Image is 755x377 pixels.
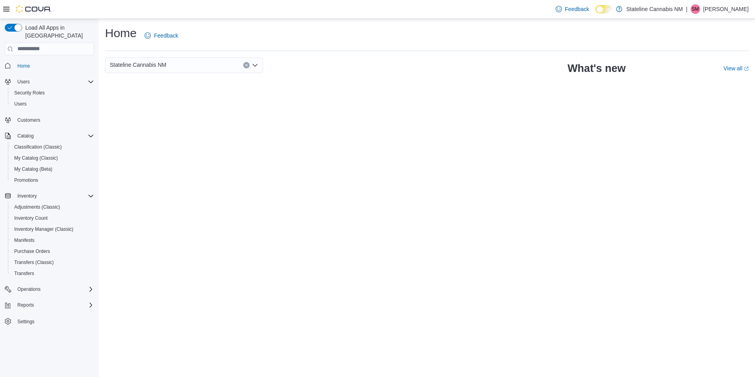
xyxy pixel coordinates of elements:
span: Transfers (Classic) [14,259,54,266]
nav: Complex example [5,57,94,348]
button: Operations [14,285,44,294]
a: Security Roles [11,88,48,98]
button: Customers [2,114,97,126]
span: Classification (Classic) [14,144,62,150]
a: Transfers [11,269,37,278]
button: Inventory Manager (Classic) [8,224,97,235]
span: Promotions [11,175,94,185]
button: Transfers [8,268,97,279]
span: Inventory Count [11,213,94,223]
span: Catalog [17,133,34,139]
a: Promotions [11,175,41,185]
span: My Catalog (Classic) [14,155,58,161]
span: Transfers [11,269,94,278]
span: Purchase Orders [14,248,50,254]
span: Manifests [11,236,94,245]
span: Reports [17,302,34,308]
button: My Catalog (Classic) [8,153,97,164]
button: Users [14,77,33,87]
a: Inventory Count [11,213,51,223]
a: Classification (Classic) [11,142,65,152]
span: Inventory Manager (Classic) [14,226,73,232]
span: Inventory [14,191,94,201]
a: Manifests [11,236,38,245]
span: Reports [14,300,94,310]
button: Settings [2,315,97,327]
span: Feedback [565,5,589,13]
span: Settings [17,319,34,325]
span: Inventory Manager (Classic) [11,224,94,234]
span: Users [17,79,30,85]
button: Adjustments (Classic) [8,202,97,213]
span: Customers [14,115,94,125]
div: Samuel Munoz [691,4,700,14]
a: View allExternal link [723,65,749,72]
button: Promotions [8,175,97,186]
button: Clear input [243,62,250,68]
a: Home [14,61,33,71]
a: Settings [14,317,38,326]
span: My Catalog (Classic) [11,153,94,163]
a: Purchase Orders [11,247,53,256]
button: My Catalog (Beta) [8,164,97,175]
button: Catalog [14,131,37,141]
button: Catalog [2,130,97,141]
span: Promotions [14,177,38,183]
a: Feedback [141,28,181,43]
button: Home [2,60,97,72]
span: Operations [14,285,94,294]
button: Open list of options [252,62,258,68]
svg: External link [744,66,749,71]
h2: What's new [567,62,625,75]
a: Transfers (Classic) [11,258,57,267]
span: Load All Apps in [GEOGRAPHIC_DATA] [22,24,94,40]
button: Manifests [8,235,97,246]
button: Purchase Orders [8,246,97,257]
span: Adjustments (Classic) [14,204,60,210]
span: Security Roles [14,90,45,96]
button: Users [8,98,97,109]
button: Inventory [14,191,40,201]
span: Purchase Orders [11,247,94,256]
button: Classification (Classic) [8,141,97,153]
span: Dark Mode [595,13,596,14]
span: Users [11,99,94,109]
button: Security Roles [8,87,97,98]
span: Customers [17,117,40,123]
button: Reports [14,300,37,310]
span: Manifests [14,237,34,243]
span: Home [17,63,30,69]
button: Transfers (Classic) [8,257,97,268]
span: Settings [14,316,94,326]
button: Inventory Count [8,213,97,224]
button: Operations [2,284,97,295]
p: [PERSON_NAME] [703,4,749,14]
input: Dark Mode [595,5,612,13]
span: Users [14,77,94,87]
span: Home [14,61,94,71]
span: Adjustments (Classic) [11,202,94,212]
span: Security Roles [11,88,94,98]
span: SM [692,4,699,14]
span: Transfers (Classic) [11,258,94,267]
span: Users [14,101,26,107]
a: Inventory Manager (Classic) [11,224,77,234]
a: My Catalog (Beta) [11,164,56,174]
span: Classification (Classic) [11,142,94,152]
p: | [686,4,687,14]
a: Adjustments (Classic) [11,202,63,212]
h1: Home [105,25,137,41]
span: Stateline Cannabis NM [110,60,166,70]
span: Inventory [17,193,37,199]
p: Stateline Cannabis NM [626,4,683,14]
span: Operations [17,286,41,292]
a: Feedback [552,1,592,17]
a: Customers [14,115,43,125]
span: Inventory Count [14,215,48,221]
span: Transfers [14,270,34,277]
span: My Catalog (Beta) [11,164,94,174]
button: Inventory [2,190,97,202]
button: Reports [2,300,97,311]
span: My Catalog (Beta) [14,166,53,172]
button: Users [2,76,97,87]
